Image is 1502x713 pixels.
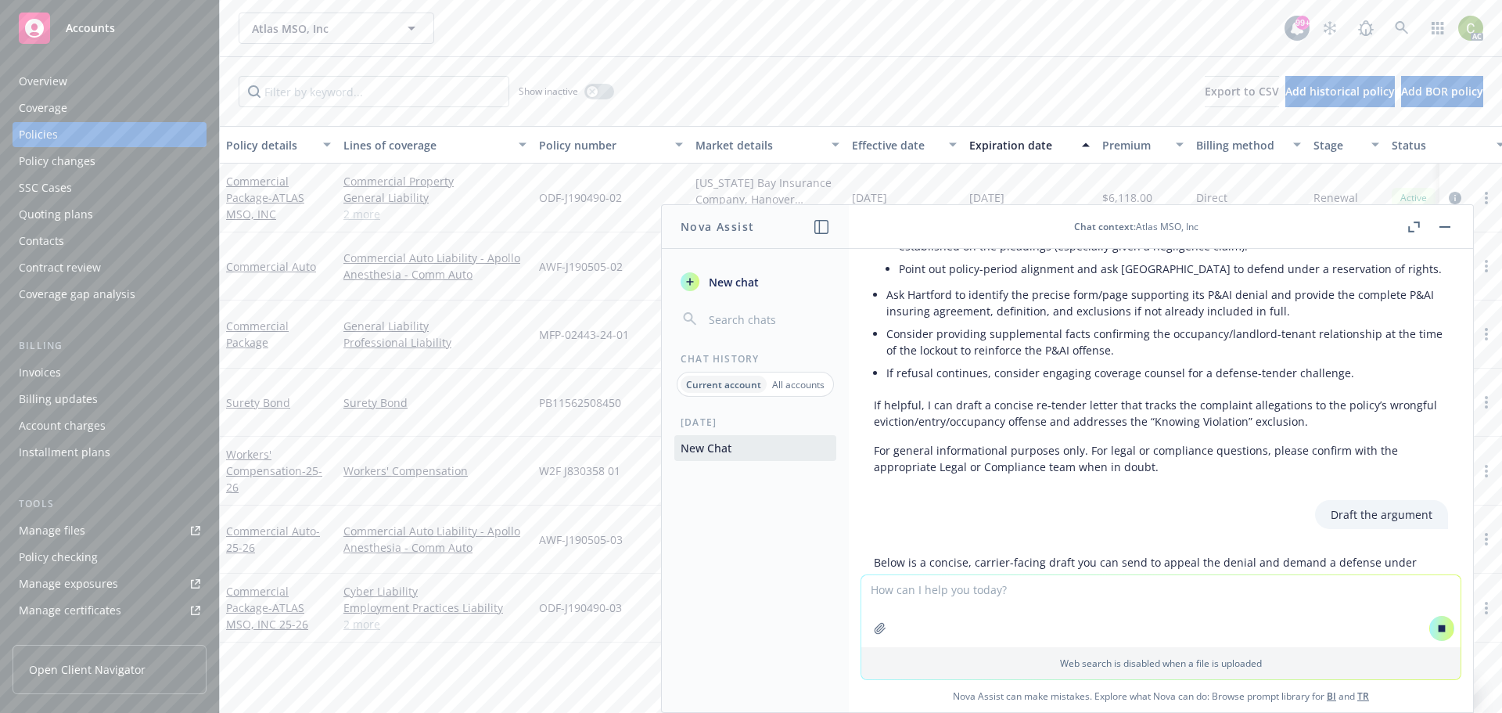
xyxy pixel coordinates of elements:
[239,13,434,44] button: Atlas MSO, Inc
[19,175,72,200] div: SSC Cases
[539,394,621,411] span: PB11562508450
[706,308,830,330] input: Search chats
[226,174,304,221] a: Commercial Package
[19,282,135,307] div: Coverage gap analysis
[874,442,1448,475] p: For general informational purposes only. For legal or compliance questions, please confirm with t...
[963,126,1096,164] button: Expiration date
[343,523,526,556] a: Commercial Auto Liability - Apollo Anesthesia - Comm Auto
[13,255,207,280] a: Contract review
[66,22,115,34] span: Accounts
[19,229,64,254] div: Contacts
[681,218,754,235] h1: Nova Assist
[226,319,289,350] a: Commercial Package
[13,387,207,412] a: Billing updates
[874,554,1448,587] p: Below is a concise, carrier-facing draft you can send to appeal the denial and demand a defense u...
[1295,16,1310,30] div: 99+
[533,126,689,164] button: Policy number
[343,318,526,334] a: General Liability
[1285,84,1395,99] span: Add historical policy
[886,283,1448,322] li: Ask Hartford to identify the precise form/page supporting its P&AI denial and provide the complet...
[662,416,849,429] div: [DATE]
[19,571,118,596] div: Manage exposures
[1190,126,1307,164] button: Billing method
[899,257,1448,280] li: Point out policy-period alignment and ask [GEOGRAPHIC_DATA] to defend under a reservation of rights.
[539,463,620,479] span: W2F J830358 01
[226,524,320,555] a: Commercial Auto
[969,137,1073,153] div: Expiration date
[343,463,526,479] a: Workers' Compensation
[226,584,308,632] a: Commercial Package
[539,137,666,153] div: Policy number
[19,518,85,543] div: Manage files
[29,661,146,678] span: Open Client Navigator
[13,338,207,354] div: Billing
[1074,220,1198,233] div: : Atlas MSO, Inc
[886,322,1448,362] li: Consider providing supplemental facts confirming the occupancy/landlord-tenant relationship at th...
[13,545,207,570] a: Policy checking
[19,202,93,227] div: Quoting plans
[19,440,110,465] div: Installment plans
[846,126,963,164] button: Effective date
[13,6,207,50] a: Accounts
[1477,462,1496,481] a: more
[1392,137,1487,153] div: Status
[13,496,207,512] div: Tools
[519,85,578,98] span: Show inactive
[13,360,207,385] a: Invoices
[13,149,207,174] a: Policy changes
[686,378,761,391] p: Current account
[1477,189,1496,207] a: more
[1331,506,1432,523] p: Draft the argument
[343,583,526,600] a: Cyber Liability
[337,126,533,164] button: Lines of coverage
[13,122,207,147] a: Policies
[19,545,98,570] div: Policy checking
[1386,13,1418,44] a: Search
[1314,13,1346,44] a: Stop snowing
[539,531,623,548] span: AWF-J190505-03
[13,571,207,596] a: Manage exposures
[1477,530,1496,549] a: more
[13,95,207,121] a: Coverage
[226,447,322,495] a: Workers' Compensation
[662,352,849,366] div: Chat History
[343,616,526,632] a: 2 more
[1313,137,1362,153] div: Stage
[343,173,526,189] a: Commercial Property
[343,189,526,206] a: General Liability
[969,189,1004,206] span: [DATE]
[1477,325,1496,344] a: more
[1477,599,1496,618] a: more
[13,625,207,650] a: Manage claims
[539,326,629,343] span: MFP-02443-24-01
[852,189,887,206] span: [DATE]
[1398,191,1429,205] span: Active
[252,20,387,37] span: Atlas MSO, Inc
[13,282,207,307] a: Coverage gap analysis
[1102,189,1152,206] span: $6,118.00
[689,126,846,164] button: Market details
[706,274,759,290] span: New chat
[19,413,106,438] div: Account charges
[1196,137,1284,153] div: Billing method
[772,378,825,391] p: All accounts
[1313,189,1358,206] span: Renewal
[539,258,623,275] span: AWF-J190505-02
[695,175,839,207] div: [US_STATE] Bay Insurance Company, Hanover Insurance Group
[1401,84,1483,99] span: Add BOR policy
[1074,220,1134,233] span: Chat context
[19,95,67,121] div: Coverage
[343,600,526,616] a: Employment Practices Liability
[674,435,836,461] button: New Chat
[1477,257,1496,275] a: more
[1357,690,1369,703] a: TR
[19,387,98,412] div: Billing updates
[19,69,67,94] div: Overview
[855,680,1467,712] span: Nova Assist can make mistakes. Explore what Nova can do: Browse prompt library for and
[1446,189,1464,207] a: circleInformation
[13,518,207,543] a: Manage files
[343,334,526,351] a: Professional Liability
[1401,76,1483,107] button: Add BOR policy
[1327,690,1336,703] a: BI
